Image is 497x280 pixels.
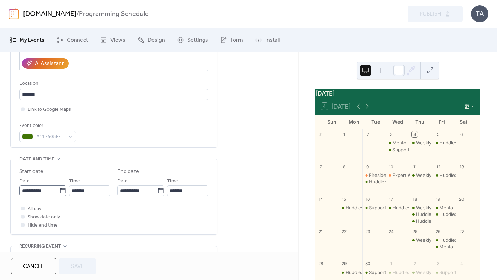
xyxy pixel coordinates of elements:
[386,147,409,153] div: Support Circle: Empowering Job Seekers & Career Pathfinders
[365,164,371,170] div: 9
[69,177,80,186] span: Time
[365,131,371,137] div: 2
[231,36,243,44] span: Form
[167,177,178,186] span: Time
[410,237,433,243] div: Weekly Virtual Co-working
[28,213,60,221] span: Show date only
[341,131,347,137] div: 1
[250,31,285,49] a: Install
[459,229,465,234] div: 27
[132,31,170,49] a: Design
[412,229,418,234] div: 25
[433,269,457,276] div: Support Circle: Thriving through (Peri)Menopause and Your Career
[459,261,465,267] div: 4
[386,140,409,146] div: Mentor Moments with Jen Fox-Navigating Professional Reinvention
[459,131,465,137] div: 6
[23,262,44,271] span: Cancel
[435,229,441,234] div: 26
[362,204,386,211] div: Support Circle: Empowering Job Seekers & Career Pathfinders
[318,164,324,170] div: 7
[435,196,441,202] div: 19
[435,261,441,267] div: 3
[386,172,409,178] div: Expert Workshop: Current Trends with Employment Law, Stock Options & Equity Grants
[9,8,19,19] img: logo
[35,60,64,68] div: AI Assistant
[28,205,41,213] span: All day
[412,196,418,202] div: 18
[172,31,213,49] a: Settings
[19,155,55,163] span: Date and time
[341,164,347,170] div: 8
[339,269,362,276] div: Huddle: Leadership Development Session 2: Defining Leadership Competencies
[416,140,473,146] div: Weekly Virtual Co-working
[433,140,457,146] div: Huddle: Connect! Leadership Team Coaches
[318,196,324,202] div: 14
[187,36,208,44] span: Settings
[148,36,165,44] span: Design
[409,115,431,129] div: Thu
[433,243,457,250] div: Mentor Moments with Luck Dookchitra-Reframing Your Strengths
[410,218,433,224] div: Huddle: Navigating Interviews When You’re Experienced, Smart, and a Little Jaded
[410,172,433,178] div: Weekly Virtual Co-working
[4,31,50,49] a: My Events
[433,172,457,178] div: Huddle: HR & People Analytics
[412,164,418,170] div: 11
[76,8,79,21] b: /
[19,177,30,186] span: Date
[365,229,371,234] div: 23
[416,211,482,217] div: Huddle: HR-preneurs Connect
[416,237,473,243] div: Weekly Virtual Co-working
[459,164,465,170] div: 13
[315,89,480,98] div: [DATE]
[416,204,473,211] div: Weekly Virtual Co-working
[435,164,441,170] div: 12
[433,204,457,211] div: Mentor Moments with Jen Fox-Navigating Professional Reinvention
[386,269,409,276] div: Huddle: The Missing Piece in Your 2026 Plan: Team Effectiveness
[67,36,88,44] span: Connect
[28,221,58,230] span: Hide end time
[117,168,139,176] div: End date
[412,261,418,267] div: 2
[452,115,475,129] div: Sat
[265,36,280,44] span: Install
[410,140,433,146] div: Weekly Virtual Co-working
[365,196,371,202] div: 16
[365,261,371,267] div: 30
[410,204,433,211] div: Weekly Virtual Co-working
[433,237,457,243] div: Huddle: Navigating the People Function in Private Equity
[19,80,207,88] div: Location
[365,115,387,129] div: Tue
[215,31,248,49] a: Form
[416,172,473,178] div: Weekly Virtual Co-working
[339,204,362,211] div: Huddle: Leadership Development Session 1: Breaking Down Leadership Challenges in Your Org
[19,122,75,130] div: Event color
[386,204,409,211] div: Huddle: The Compensation Confidence Series: Quick Wins for Year-End Success Part 2
[362,269,386,276] div: Support Circle: Empowering Job Seekers & Career Pathfinders
[11,258,56,274] button: Cancel
[20,36,45,44] span: My Events
[341,196,347,202] div: 15
[19,242,61,251] span: Recurring event
[36,133,65,141] span: #417505FF
[362,179,386,185] div: Huddle: Career Leveling Frameworks for Go To Market functions
[318,229,324,234] div: 21
[341,229,347,234] div: 22
[318,261,324,267] div: 28
[318,131,324,137] div: 31
[22,58,69,69] button: AI Assistant
[19,168,43,176] div: Start date
[412,131,418,137] div: 4
[341,261,347,267] div: 29
[117,177,128,186] span: Date
[471,5,488,22] div: TA
[362,172,386,178] div: Fireside Chat: The Devil Emails at Midnight with WSJ Best-Selling Author Mita Mallick
[23,8,76,21] a: [DOMAIN_NAME]
[433,211,457,217] div: Huddle: Building High Performance Teams in Biotech/Pharma
[28,106,71,114] span: Link to Google Maps
[410,269,433,276] div: Weekly Virtual Co-working
[95,31,130,49] a: Views
[51,31,93,49] a: Connect
[388,261,394,267] div: 1
[321,115,343,129] div: Sun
